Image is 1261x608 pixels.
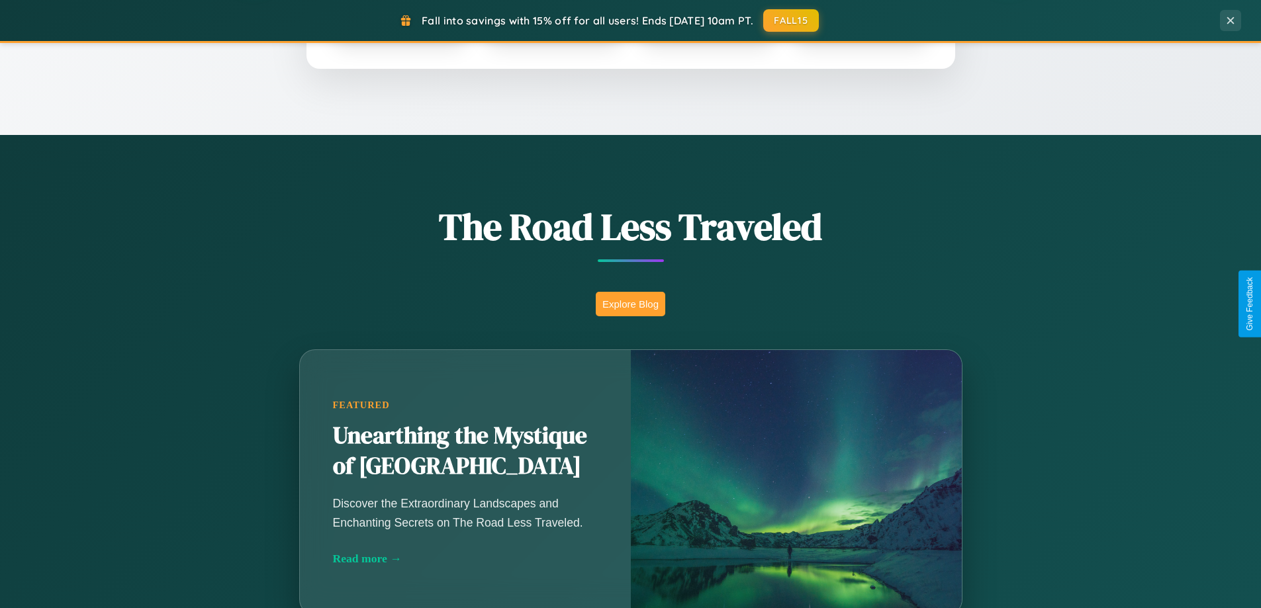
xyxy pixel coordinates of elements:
div: Featured [333,400,598,411]
div: Read more → [333,552,598,566]
h2: Unearthing the Mystique of [GEOGRAPHIC_DATA] [333,421,598,482]
span: Fall into savings with 15% off for all users! Ends [DATE] 10am PT. [422,14,753,27]
div: Give Feedback [1245,277,1254,331]
p: Discover the Extraordinary Landscapes and Enchanting Secrets on The Road Less Traveled. [333,494,598,531]
button: Explore Blog [596,292,665,316]
h1: The Road Less Traveled [234,201,1028,252]
button: FALL15 [763,9,819,32]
